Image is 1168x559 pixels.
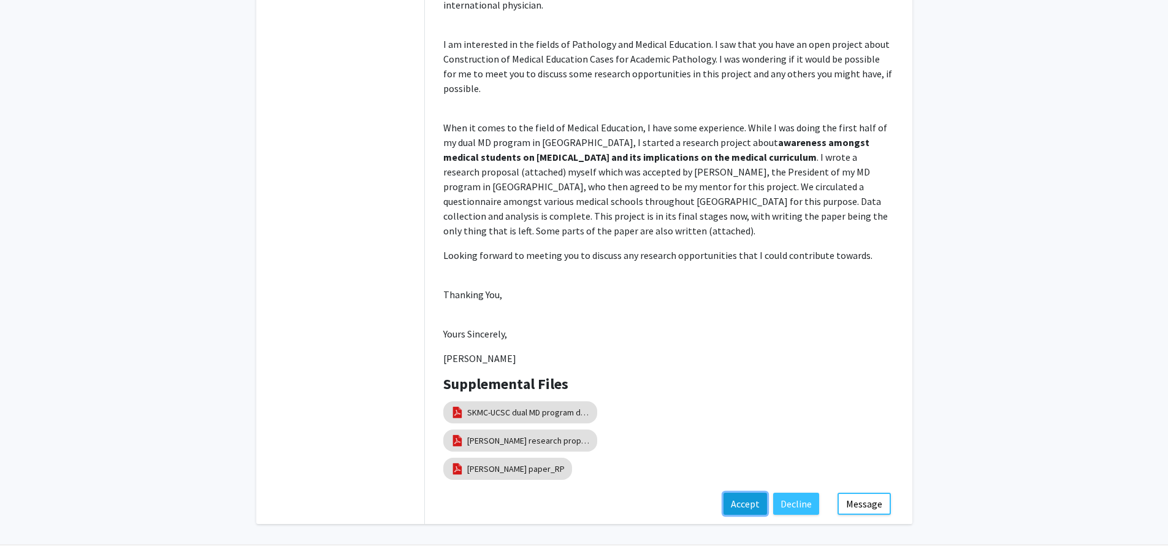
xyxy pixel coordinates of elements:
button: Decline [773,493,819,515]
p: [PERSON_NAME] [443,351,894,366]
button: Message [838,493,891,515]
img: pdf_icon.png [451,462,464,476]
h4: Supplemental Files [443,376,894,393]
p: Thanking You, [443,287,894,302]
img: pdf_icon.png [451,434,464,447]
img: pdf_icon.png [451,406,464,419]
p: When it comes to the field of Medical Education, I have some experience. While I was doing the fi... [443,120,894,238]
p: Yours Sincerely, [443,326,894,341]
iframe: Chat [9,504,52,550]
a: [PERSON_NAME] research proposal [467,434,590,447]
a: SKMC-UCSC dual MD program details [467,406,590,419]
p: Looking forward to meeting you to discuss any research opportunities that I could contribute towa... [443,248,894,263]
a: [PERSON_NAME] paper_RP [467,463,565,476]
button: Accept [723,493,767,515]
p: I am interested in the fields of Pathology and Medical Education. I saw that you have an open pro... [443,37,894,96]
